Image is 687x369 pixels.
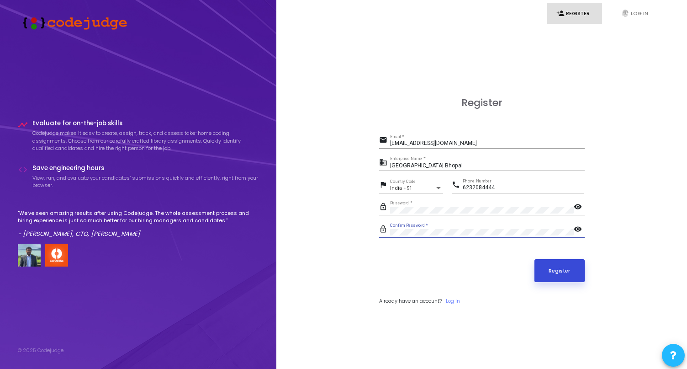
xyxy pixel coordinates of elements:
[32,120,259,127] h4: Evaluate for on-the-job skills
[446,297,460,305] a: Log In
[534,259,585,282] button: Register
[463,185,584,191] input: Phone Number
[390,140,585,147] input: Email
[547,3,602,24] a: person_addRegister
[621,9,629,17] i: fingerprint
[452,180,463,191] mat-icon: phone
[379,225,390,235] mat-icon: lock_outline
[390,163,585,169] input: Enterprise Name
[18,209,259,225] p: "We've seen amazing results after using Codejudge. The whole assessment process and hiring experi...
[18,165,28,175] i: code
[379,135,390,146] mat-icon: email
[574,225,585,235] mat-icon: visibility
[45,244,68,267] img: company-logo
[18,230,140,238] em: - [PERSON_NAME], CTO, [PERSON_NAME]
[32,165,259,172] h4: Save engineering hours
[18,347,63,354] div: © 2025 Codejudge
[574,202,585,213] mat-icon: visibility
[379,158,390,169] mat-icon: business
[379,97,585,109] h3: Register
[32,129,259,152] p: Codejudge makes it easy to create, assign, track, and assess take-home coding assignments. Choose...
[18,244,41,267] img: user image
[556,9,565,17] i: person_add
[32,174,259,189] p: View, run, and evaluate your candidates’ submissions quickly and efficiently, right from your bro...
[390,185,412,191] span: India +91
[18,120,28,130] i: timeline
[612,3,667,24] a: fingerprintLog In
[379,202,390,213] mat-icon: lock_outline
[379,180,390,191] mat-icon: flag
[379,297,442,305] span: Already have an account?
